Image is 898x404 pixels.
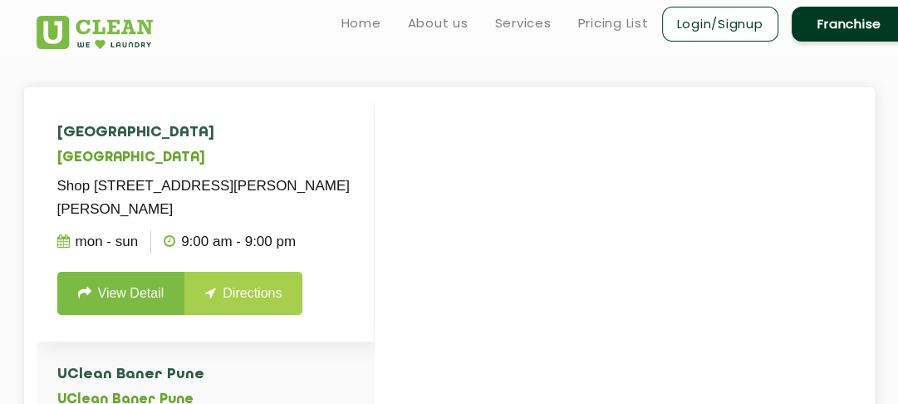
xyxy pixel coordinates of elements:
[341,13,381,33] a: Home
[578,13,649,33] a: Pricing List
[57,230,139,254] p: Mon - Sun
[408,13,469,33] a: About us
[57,272,185,315] a: View Detail
[57,150,353,166] h5: [GEOGRAPHIC_DATA]
[57,125,353,141] h4: [GEOGRAPHIC_DATA]
[164,230,296,254] p: 9:00 AM - 9:00 PM
[57,175,353,221] p: Shop [STREET_ADDRESS][PERSON_NAME][PERSON_NAME]
[662,7,778,42] a: Login/Signup
[184,272,302,315] a: Directions
[495,13,552,33] a: Services
[57,367,304,383] h4: UClean Baner Pune
[37,16,154,49] img: UClean Laundry and Dry Cleaning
